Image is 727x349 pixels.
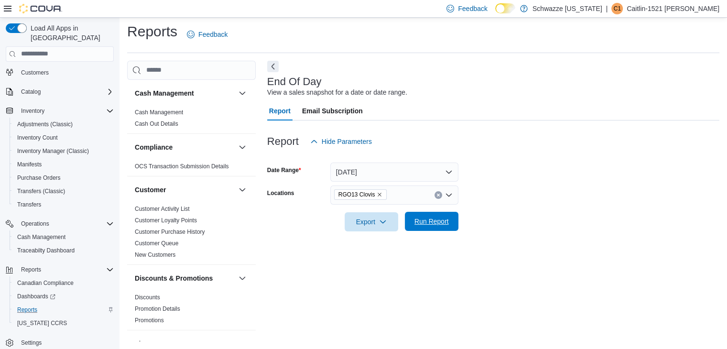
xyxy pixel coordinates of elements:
span: Email Subscription [302,101,363,120]
button: Reports [17,264,45,275]
a: Manifests [13,159,45,170]
a: OCS Transaction Submission Details [135,163,229,170]
a: Customer Purchase History [135,229,205,235]
h3: Cash Management [135,88,194,98]
button: Catalog [2,85,118,98]
a: [US_STATE] CCRS [13,317,71,329]
h3: Finance [135,339,160,349]
a: Cash Management [13,231,69,243]
button: Manifests [10,158,118,171]
span: Inventory [17,105,114,117]
span: Transfers (Classic) [13,185,114,197]
div: Compliance [127,161,256,176]
button: Inventory [17,105,48,117]
button: Export [345,212,398,231]
div: View a sales snapshot for a date or date range. [267,87,407,98]
a: Dashboards [10,290,118,303]
span: Canadian Compliance [13,277,114,289]
button: Inventory Count [10,131,118,144]
a: Promotions [135,317,164,324]
h3: Compliance [135,142,173,152]
button: Customer [237,184,248,196]
button: Compliance [135,142,235,152]
span: Run Report [414,217,449,226]
p: Caitlin-1521 [PERSON_NAME] [627,3,719,14]
button: Customer [135,185,235,195]
button: [US_STATE] CCRS [10,316,118,330]
button: Finance [135,339,235,349]
span: Adjustments (Classic) [13,119,114,130]
span: Inventory Manager (Classic) [17,147,89,155]
a: Inventory Count [13,132,62,143]
p: | [606,3,608,14]
a: Discounts [135,294,160,301]
input: Dark Mode [495,3,515,13]
label: Date Range [267,166,301,174]
span: C1 [614,3,621,14]
h3: Report [267,136,299,147]
span: Report [269,101,291,120]
a: Traceabilty Dashboard [13,245,78,256]
span: Reports [17,264,114,275]
span: Customers [21,69,49,76]
a: Promotion Details [135,305,180,312]
span: Manifests [13,159,114,170]
a: Purchase Orders [13,172,65,184]
span: Transfers [17,201,41,208]
span: Feedback [198,30,228,39]
span: Inventory Manager (Classic) [13,145,114,157]
span: Customers [17,66,114,78]
button: Cash Management [10,230,118,244]
span: Manifests [17,161,42,168]
button: Reports [10,303,118,316]
button: [DATE] [330,163,458,182]
button: Transfers (Classic) [10,185,118,198]
span: Canadian Compliance [17,279,74,287]
span: Reports [21,266,41,273]
span: Traceabilty Dashboard [17,247,75,254]
span: Dashboards [13,291,114,302]
span: Customer Activity List [135,205,190,213]
a: Reports [13,304,41,316]
p: Schwazze [US_STATE] [532,3,602,14]
a: Customers [17,67,53,78]
span: RGO13 Clovis [338,190,375,199]
span: Adjustments (Classic) [17,120,73,128]
div: Discounts & Promotions [127,292,256,330]
button: Transfers [10,198,118,211]
button: Discounts & Promotions [237,273,248,284]
button: Operations [2,217,118,230]
span: Operations [17,218,114,229]
button: Catalog [17,86,44,98]
span: Washington CCRS [13,317,114,329]
span: Promotions [135,316,164,324]
span: Inventory Count [17,134,58,142]
span: OCS Transaction Submission Details [135,163,229,170]
div: Caitlin-1521 Noll [611,3,623,14]
button: Discounts & Promotions [135,273,235,283]
span: Customer Queue [135,240,178,247]
span: Reports [17,306,37,314]
span: Catalog [17,86,114,98]
button: Reports [2,263,118,276]
button: Open list of options [445,191,453,199]
h1: Reports [127,22,177,41]
span: RGO13 Clovis [334,189,387,200]
a: Customer Loyalty Points [135,217,197,224]
a: Settings [17,337,45,349]
div: Cash Management [127,107,256,133]
span: Transfers (Classic) [17,187,65,195]
span: Catalog [21,88,41,96]
span: Purchase Orders [13,172,114,184]
span: New Customers [135,251,175,259]
a: Cash Management [135,109,183,116]
button: Operations [17,218,53,229]
span: Load All Apps in [GEOGRAPHIC_DATA] [27,23,114,43]
h3: Discounts & Promotions [135,273,213,283]
a: Customer Activity List [135,206,190,212]
h3: End Of Day [267,76,322,87]
button: Cash Management [135,88,235,98]
h3: Customer [135,185,166,195]
span: Settings [17,337,114,349]
span: Purchase Orders [17,174,61,182]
